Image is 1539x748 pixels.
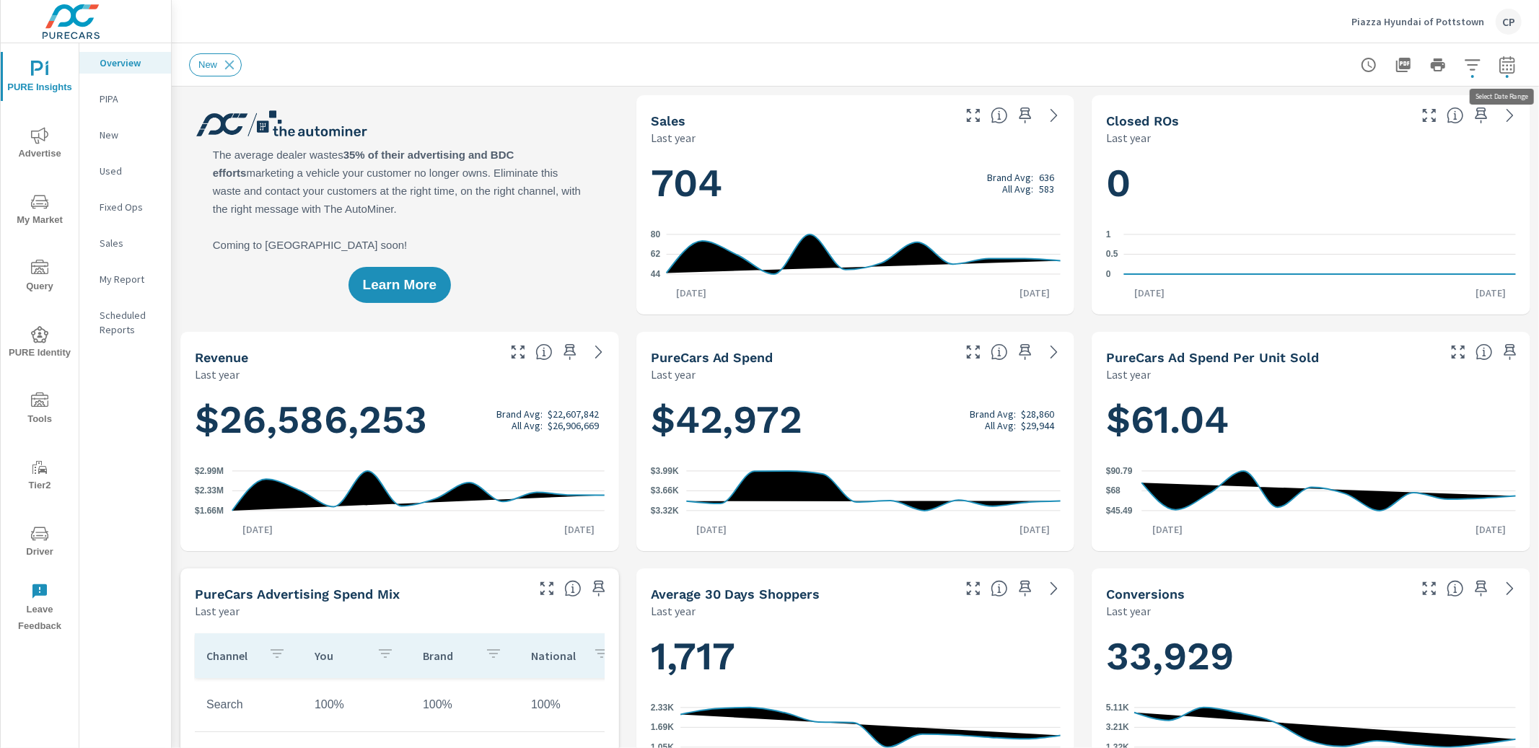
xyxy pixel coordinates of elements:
[1447,340,1470,364] button: Make Fullscreen
[651,703,674,713] text: 2.33K
[1106,129,1151,146] p: Last year
[195,350,248,365] h5: Revenue
[1476,343,1493,361] span: Average cost of advertising per each vehicle sold at the dealer over the selected date range. The...
[79,268,171,290] div: My Report
[1106,395,1516,444] h1: $61.04
[666,286,716,300] p: [DATE]
[195,602,240,620] p: Last year
[100,308,159,337] p: Scheduled Reports
[1009,522,1060,537] p: [DATE]
[1142,522,1193,537] p: [DATE]
[531,648,582,663] p: National
[651,466,679,476] text: $3.99K
[507,340,530,364] button: Make Fullscreen
[512,420,543,431] p: All Avg:
[554,522,605,537] p: [DATE]
[1447,580,1464,597] span: The number of dealer-specified goals completed by a visitor. [Source: This data is provided by th...
[1418,577,1441,600] button: Make Fullscreen
[651,366,696,383] p: Last year
[1106,113,1179,128] h5: Closed ROs
[1106,723,1129,733] text: 3.21K
[1106,586,1185,602] h5: Conversions
[190,59,226,70] span: New
[987,172,1033,183] p: Brand Avg:
[1106,632,1516,681] h1: 33,929
[79,160,171,182] div: Used
[496,408,543,420] p: Brand Avg:
[651,485,679,496] text: $3.66K
[519,687,628,723] td: 100%
[1106,506,1133,516] text: $45.49
[206,648,257,663] p: Channel
[79,304,171,340] div: Scheduled Reports
[651,395,1061,444] h1: $42,972
[79,52,171,74] div: Overview
[5,260,74,295] span: Query
[79,88,171,110] div: PIPA
[195,506,224,516] text: $1.66M
[1009,286,1060,300] p: [DATE]
[651,159,1061,208] h1: 704
[1499,577,1522,600] a: See more details in report
[79,124,171,146] div: New
[1,43,79,641] div: nav menu
[1014,577,1037,600] span: Save this to your personalized report
[100,164,159,178] p: Used
[100,56,159,70] p: Overview
[587,577,610,600] span: Save this to your personalized report
[1021,420,1054,431] p: $29,944
[991,107,1008,124] span: Number of vehicles sold by the dealership over the selected date range. [Source: This data is sou...
[1106,703,1129,713] text: 5.11K
[651,250,661,260] text: 62
[962,104,985,127] button: Make Fullscreen
[1106,350,1319,365] h5: PureCars Ad Spend Per Unit Sold
[100,128,159,142] p: New
[1351,15,1484,28] p: Piazza Hyundai of Pottstown
[100,236,159,250] p: Sales
[651,586,820,602] h5: Average 30 Days Shoppers
[535,577,558,600] button: Make Fullscreen
[1470,577,1493,600] span: Save this to your personalized report
[1021,408,1054,420] p: $28,860
[1106,229,1111,239] text: 1
[1039,172,1054,183] p: 636
[564,580,582,597] span: This table looks at how you compare to the amount of budget you spend per channel as opposed to y...
[1106,250,1118,260] text: 0.5
[970,408,1016,420] p: Brand Avg:
[5,392,74,428] span: Tools
[1124,286,1175,300] p: [DATE]
[1106,486,1121,496] text: $68
[962,577,985,600] button: Make Fullscreen
[5,61,74,96] span: PURE Insights
[535,343,553,361] span: Total sales revenue over the selected date range. [Source: This data is sourced from the dealer’s...
[100,200,159,214] p: Fixed Ops
[962,340,985,364] button: Make Fullscreen
[548,408,599,420] p: $22,607,842
[5,459,74,494] span: Tier2
[79,232,171,254] div: Sales
[195,366,240,383] p: Last year
[232,522,283,537] p: [DATE]
[195,466,224,476] text: $2.99M
[1043,340,1066,364] a: See more details in report
[985,420,1016,431] p: All Avg:
[1465,286,1516,300] p: [DATE]
[1496,9,1522,35] div: CP
[363,278,437,291] span: Learn More
[651,723,674,733] text: 1.69K
[189,53,242,76] div: New
[1002,183,1033,195] p: All Avg:
[1106,602,1151,620] p: Last year
[315,648,365,663] p: You
[5,193,74,229] span: My Market
[686,522,737,537] p: [DATE]
[651,229,661,239] text: 80
[348,267,451,303] button: Learn More
[5,583,74,635] span: Leave Feedback
[100,272,159,286] p: My Report
[991,580,1008,597] span: A rolling 30 day total of daily Shoppers on the dealership website, averaged over the selected da...
[1106,366,1151,383] p: Last year
[587,340,610,364] a: See more details in report
[1465,522,1516,537] p: [DATE]
[79,196,171,218] div: Fixed Ops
